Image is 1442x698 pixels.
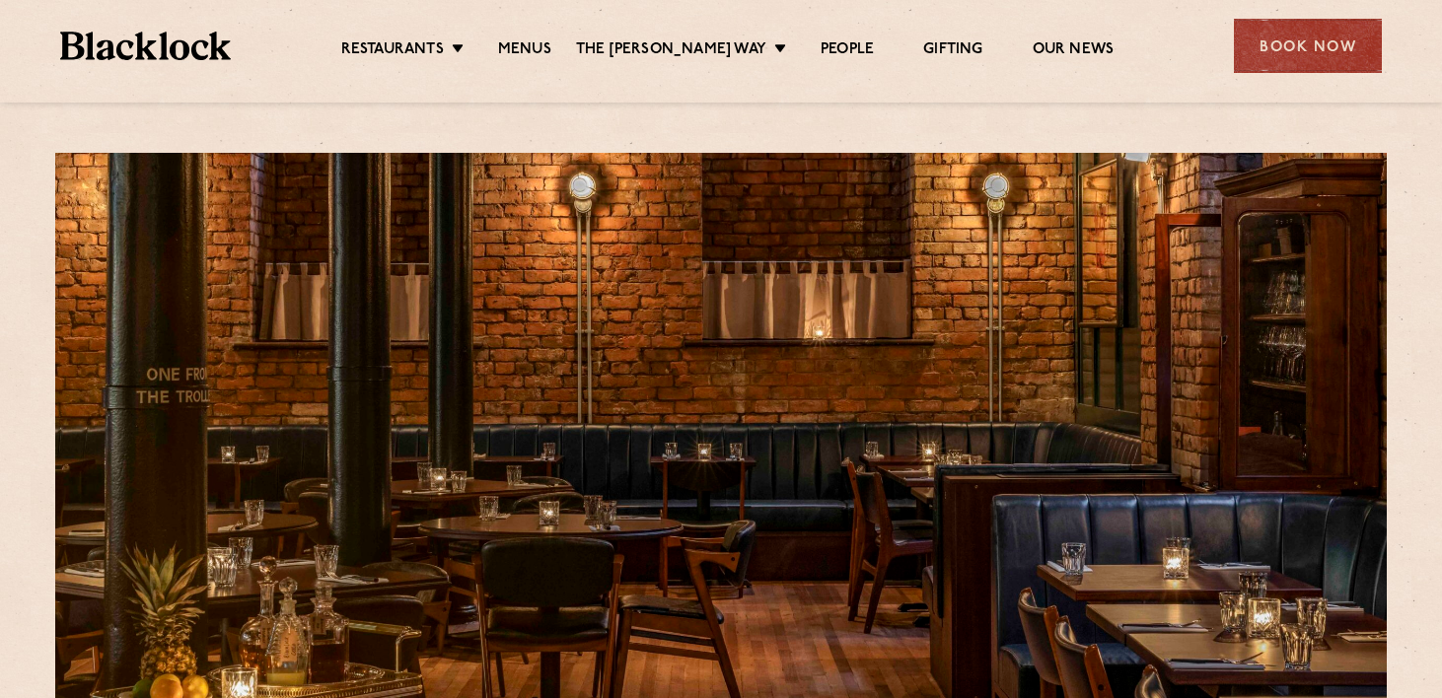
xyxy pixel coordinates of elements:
[923,40,982,62] a: Gifting
[1033,40,1115,62] a: Our News
[576,40,766,62] a: The [PERSON_NAME] Way
[60,32,231,60] img: BL_Textured_Logo-footer-cropped.svg
[341,40,444,62] a: Restaurants
[1234,19,1382,73] div: Book Now
[498,40,551,62] a: Menus
[821,40,874,62] a: People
